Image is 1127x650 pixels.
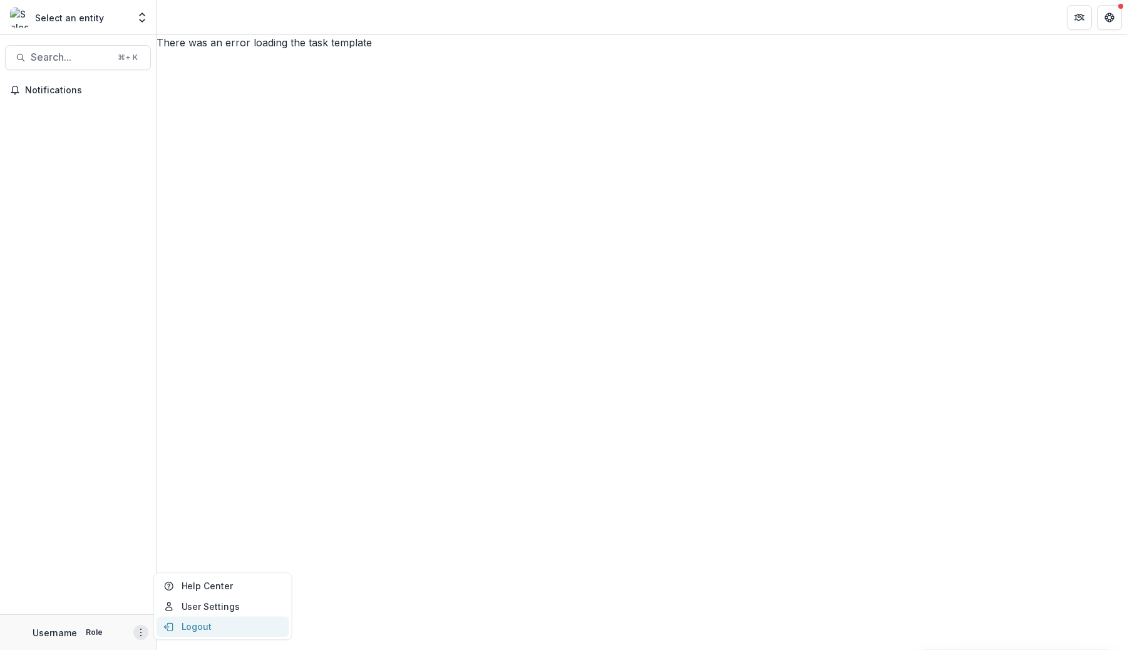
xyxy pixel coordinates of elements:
[133,625,148,640] button: More
[1067,5,1092,30] button: Partners
[33,626,77,639] p: Username
[157,35,1127,50] p: There was an error loading the task template
[25,85,146,96] span: Notifications
[115,51,140,64] div: ⌘ + K
[10,8,30,28] img: Select an entity
[31,51,110,63] span: Search...
[35,11,104,24] p: Select an entity
[82,627,106,638] p: Role
[1097,5,1122,30] button: Get Help
[5,45,151,70] button: Search...
[133,5,151,30] button: Open entity switcher
[5,80,151,100] button: Notifications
